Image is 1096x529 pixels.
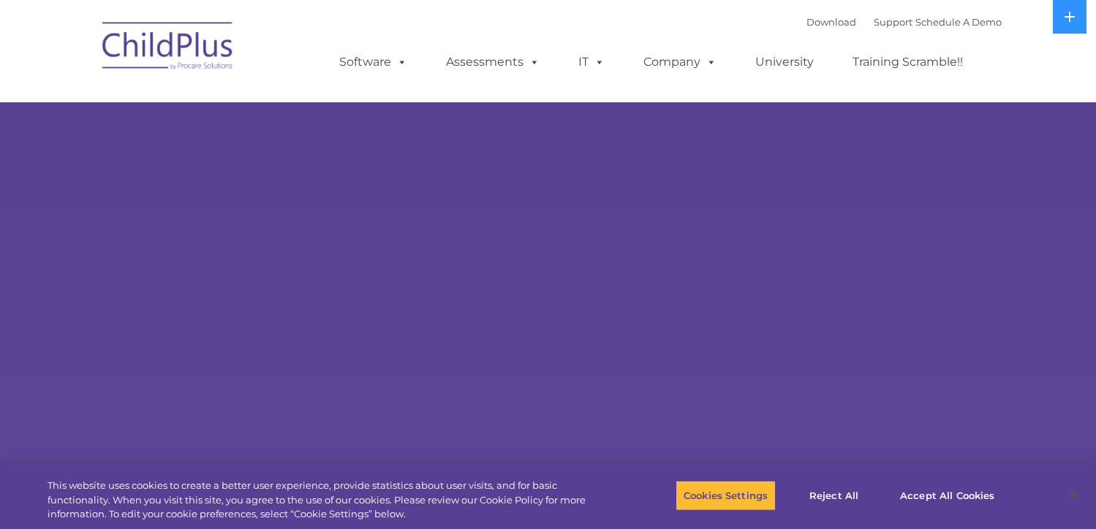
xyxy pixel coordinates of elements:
a: Software [325,47,422,77]
a: Support [874,16,912,28]
button: Reject All [788,480,880,511]
a: IT [564,47,619,77]
a: Training Scramble!! [838,47,978,77]
div: This website uses cookies to create a better user experience, provide statistics about user visit... [48,479,602,522]
button: Close [1057,479,1089,511]
img: ChildPlus by Procare Solutions [95,12,241,85]
a: Company [629,47,731,77]
button: Accept All Cookies [892,480,1002,511]
a: Schedule A Demo [915,16,1002,28]
font: | [806,16,1002,28]
button: Cookies Settings [676,480,776,511]
a: Download [806,16,856,28]
a: University [741,47,828,77]
a: Assessments [431,47,554,77]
